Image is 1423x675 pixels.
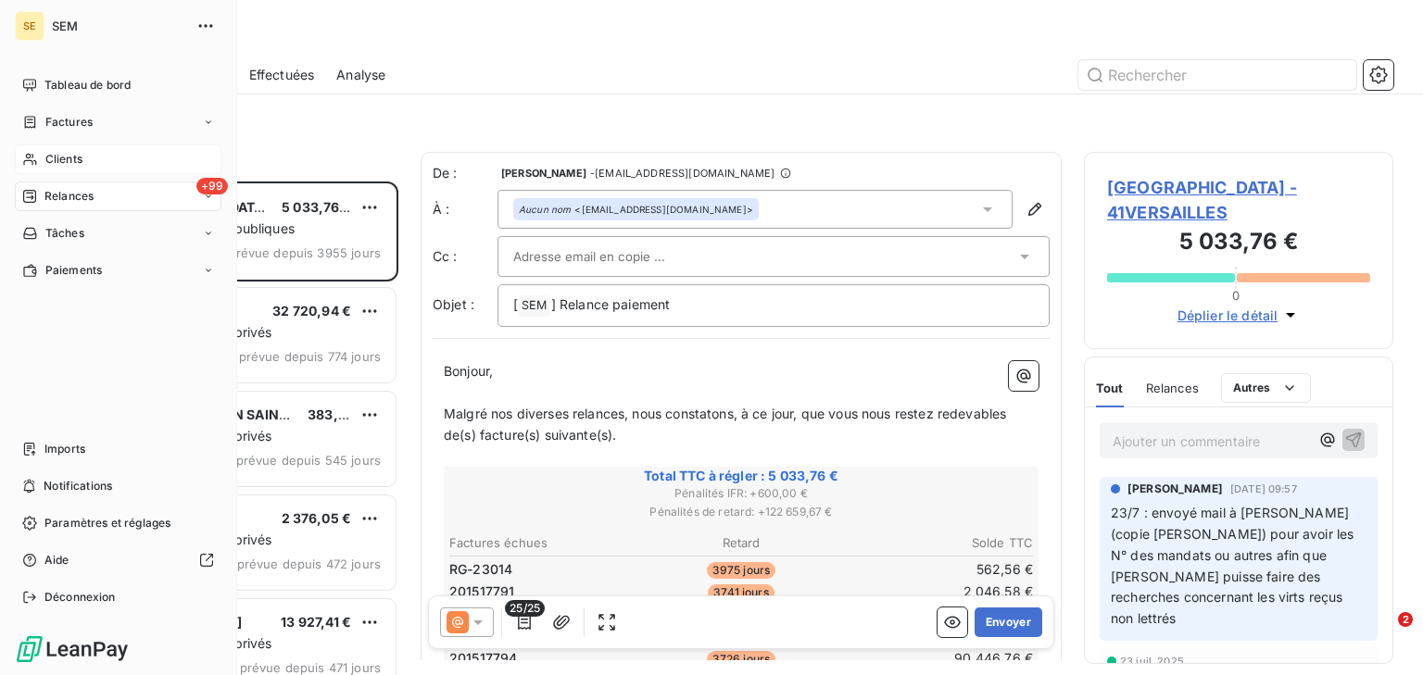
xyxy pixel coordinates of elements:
[433,200,497,219] label: À :
[282,510,352,526] span: 2 376,05 €
[505,600,545,617] span: 25/25
[15,219,221,248] a: Tâches
[975,607,1042,637] button: Envoyer
[447,485,1036,502] span: Pénalités IFR : + 600,00 €
[449,582,514,601] span: 201517791
[1360,612,1404,656] iframe: Intercom live chat
[433,247,497,266] label: Cc :
[228,245,381,260] span: prévue depuis 3955 jours
[236,453,381,468] span: prévue depuis 545 jours
[44,188,94,205] span: Relances
[1096,381,1124,395] span: Tout
[272,303,351,319] span: 32 720,94 €
[45,225,84,242] span: Tâches
[44,478,112,494] span: Notifications
[15,434,221,464] a: Imports
[1107,225,1370,262] h3: 5 033,76 €
[1111,505,1358,626] span: 23/7 : envoyé mail à [PERSON_NAME] (copie [PERSON_NAME]) pour avoir les N° des mandats ou autres ...
[447,467,1036,485] span: Total TTC à régler : 5 033,76 €
[447,504,1036,520] span: Pénalités de retard : + 122 659,67 €
[1221,373,1311,403] button: Autres
[249,66,315,84] span: Effectuées
[196,178,228,194] span: +99
[1127,481,1223,497] span: [PERSON_NAME]
[513,296,518,312] span: [
[336,66,385,84] span: Analyse
[15,545,221,575] a: Aide
[708,584,774,601] span: 3741 jours
[840,648,1034,669] td: 90 446,76 €
[1078,60,1356,90] input: Rechercher
[308,406,367,422] span: 383,59 €
[644,533,837,553] th: Retard
[15,508,221,538] a: Paramètres et réglages
[519,203,753,216] div: <[EMAIL_ADDRESS][DOMAIN_NAME]>
[45,151,82,168] span: Clients
[519,295,549,317] span: SEM
[449,560,512,579] span: RG-23014
[44,441,85,457] span: Imports
[513,243,712,270] input: Adresse email en copie ...
[840,559,1034,580] td: 562,56 €
[15,70,221,100] a: Tableau de bord
[1177,306,1278,325] span: Déplier le détail
[281,614,351,630] span: 13 927,41 €
[444,406,1011,443] span: Malgré nos diverses relances, nous constatons, à ce jour, que vous nous restez redevables de(s) f...
[44,552,69,569] span: Aide
[1172,305,1306,326] button: Déplier le détail
[444,363,493,379] span: Bonjour,
[1232,288,1240,303] span: 0
[1146,381,1199,395] span: Relances
[551,296,671,312] span: ] Relance paiement
[89,181,398,675] div: grid
[501,168,586,179] span: [PERSON_NAME]
[239,349,381,364] span: prévue depuis 774 jours
[1230,483,1297,494] span: [DATE] 09:57
[44,589,116,606] span: Déconnexion
[448,533,642,553] th: Factures échues
[45,262,102,279] span: Paiements
[1398,612,1413,627] span: 2
[707,562,776,579] span: 3975 jours
[519,203,571,216] em: Aucun nom
[840,533,1034,553] th: Solde TTC
[590,168,774,179] span: - [EMAIL_ADDRESS][DOMAIN_NAME]
[15,11,44,41] div: SE
[840,581,1034,602] td: 2 046,58 €
[15,634,130,664] img: Logo LeanPay
[52,19,185,33] span: SEM
[15,107,221,137] a: Factures
[45,114,93,131] span: Factures
[433,164,497,182] span: De :
[15,256,221,285] a: Paiements
[707,651,776,668] span: 3726 jours
[44,515,170,531] span: Paramètres et réglages
[240,660,381,675] span: prévue depuis 471 jours
[237,556,381,571] span: prévue depuis 472 jours
[15,181,221,211] a: +99Relances
[449,649,517,668] span: 201517794
[282,199,352,215] span: 5 033,76 €
[433,296,474,312] span: Objet :
[44,77,131,94] span: Tableau de bord
[1120,656,1184,667] span: 23 juil. 2025
[1107,175,1370,225] span: [GEOGRAPHIC_DATA] - 41VERSAILLES
[131,406,353,422] span: CABINET MILLON SAINT LAMBERT
[15,144,221,174] a: Clients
